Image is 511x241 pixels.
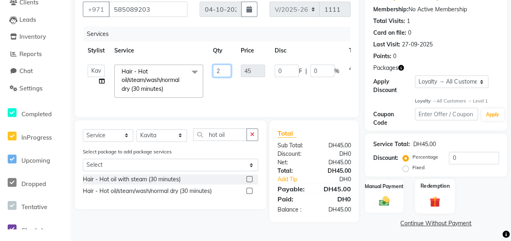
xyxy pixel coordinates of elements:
[19,16,36,23] span: Leads
[2,32,69,42] a: Inventory
[373,154,398,162] div: Discount:
[376,195,393,207] img: _cash.svg
[366,219,505,228] a: Continue Without Payment
[373,52,391,61] div: Points:
[271,141,314,150] div: Sub Total:
[271,150,314,158] div: Discount:
[83,148,172,155] label: Select package to add package services
[305,67,307,75] span: |
[344,42,368,60] th: Total
[373,29,406,37] div: Card on file:
[415,108,478,120] input: Enter Offer / Coupon Code
[278,129,296,138] span: Total
[408,29,411,37] div: 0
[271,175,321,184] a: Add Tip
[21,110,52,118] span: Completed
[83,2,109,17] button: +971
[271,167,314,175] div: Total:
[426,195,444,208] img: _gift.svg
[271,158,314,167] div: Net:
[314,184,357,194] div: DH45.00
[314,158,357,167] div: DH45.00
[2,84,69,93] a: Settings
[84,27,357,42] div: Services
[2,15,69,25] a: Leads
[109,2,187,17] input: Search by Name/Mobile/Email/Code
[83,42,109,60] th: Stylist
[349,65,355,72] span: 45
[21,157,50,164] span: Upcoming
[271,184,314,194] div: Payable:
[271,205,314,214] div: Balance :
[406,17,410,25] div: 1
[19,33,46,40] span: Inventory
[373,140,410,149] div: Service Total:
[193,128,247,141] input: Search or Scan
[2,67,69,76] a: Chat
[365,183,404,190] label: Manual Payment
[415,98,499,105] div: All Customers → Level 1
[109,42,208,60] th: Service
[299,67,302,75] span: F
[373,17,405,25] div: Total Visits:
[314,141,357,150] div: DH45.00
[421,182,450,190] label: Redemption
[481,109,504,121] button: Apply
[373,40,400,49] div: Last Visit:
[314,194,357,204] div: DH0
[373,110,415,127] div: Coupon Code
[19,84,42,92] span: Settings
[393,52,396,61] div: 0
[19,50,42,58] span: Reports
[402,40,432,49] div: 27-09-2025
[2,50,69,59] a: Reports
[373,64,398,72] span: Packages
[270,42,344,60] th: Disc
[314,150,357,158] div: DH0
[21,203,47,211] span: Tentative
[122,68,179,92] span: Hair - Hot oil/steam/wash/normal dry (30 minutes)
[19,67,33,75] span: Chat
[21,226,46,234] span: Check-In
[413,140,435,149] div: DH45.00
[208,42,236,60] th: Qty
[314,167,357,175] div: DH45.00
[236,42,270,60] th: Price
[271,194,314,204] div: Paid:
[21,134,52,141] span: InProgress
[373,78,415,94] div: Apply Discount
[334,67,339,75] span: %
[83,187,212,195] div: Hair - Hot oil/steam/wash/normal dry (30 minutes)
[412,153,438,161] label: Percentage
[83,175,181,184] div: Hair - Hot oil with steam (30 minutes)
[373,5,499,14] div: No Active Membership
[314,205,357,214] div: DH45.00
[163,85,167,92] a: x
[321,175,357,184] div: DH0
[415,98,436,104] strong: Loyalty →
[373,5,408,14] div: Membership:
[21,180,46,188] span: Dropped
[412,164,424,171] label: Fixed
